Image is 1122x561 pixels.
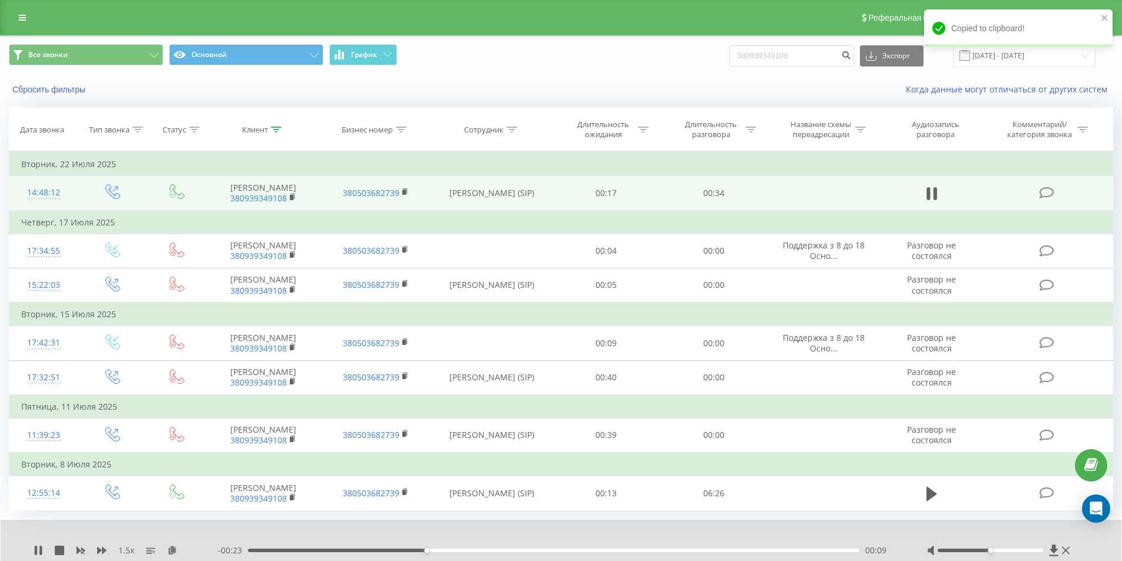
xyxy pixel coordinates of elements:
[118,545,134,556] span: 1.5 x
[207,476,319,510] td: [PERSON_NAME]
[906,84,1113,95] a: Когда данные могут отличаться от других систем
[230,250,287,261] a: 380939349108
[230,493,287,504] a: 380939349108
[552,418,660,453] td: 00:39
[21,240,67,263] div: 17:34:55
[660,476,768,510] td: 06:26
[907,424,956,446] span: Разговор не состоялся
[163,125,186,135] div: Статус
[660,268,768,303] td: 00:00
[28,50,68,59] span: Все звонки
[1005,119,1074,140] div: Комментарий/категория звонка
[343,337,399,348] a: 380503682739
[342,125,393,135] div: Бизнес номер
[21,482,67,504] div: 12:55:14
[660,326,768,360] td: 00:00
[1082,494,1110,523] div: Open Intercom Messenger
[9,453,1113,476] td: Вторник, 8 Июля 2025
[432,360,552,395] td: [PERSON_NAME] (SIP)
[783,332,865,354] span: Поддержка з 8 до 18 Осно...
[868,13,965,22] span: Реферальная программа
[21,181,67,204] div: 14:48:12
[660,176,768,211] td: 00:34
[218,545,248,556] span: - 00:23
[907,366,956,388] span: Разговор не состоялся
[789,119,852,140] div: Название схемы переадресации
[865,545,886,556] span: 00:09
[343,371,399,383] a: 380503682739
[552,234,660,268] td: 00:04
[230,192,287,204] a: 380939349108
[207,360,319,395] td: [PERSON_NAME]
[9,152,1113,176] td: Вторник, 22 Июля 2025
[9,84,91,95] button: Сбросить фильтры
[169,44,323,65] button: Основной
[9,44,163,65] button: Все звонки
[660,418,768,453] td: 00:00
[230,377,287,388] a: 380939349108
[20,125,64,135] div: Дата звонка
[860,45,924,67] button: Экспорт
[207,326,319,360] td: [PERSON_NAME]
[343,279,399,290] a: 380503682739
[660,360,768,395] td: 00:00
[907,240,956,261] span: Разговор не состоялся
[552,476,660,510] td: 00:13
[329,44,397,65] button: График
[9,395,1113,419] td: Пятница, 11 Июля 2025
[783,240,865,261] span: Поддержка з 8 до 18 Осно...
[9,211,1113,234] td: Четверг, 17 Июля 2025
[207,176,319,211] td: [PERSON_NAME]
[907,332,956,354] span: Разговор не состоялся
[343,429,399,440] a: 380503682739
[351,51,377,59] span: График
[729,45,854,67] input: Поиск по номеру
[464,125,504,135] div: Сотрудник
[230,434,287,446] a: 380939349108
[9,303,1113,326] td: Вторник, 15 Июля 2025
[21,331,67,354] div: 17:42:31
[907,274,956,296] span: Разговор не состоялся
[207,418,319,453] td: [PERSON_NAME]
[230,343,287,354] a: 380939349108
[21,424,67,447] div: 11:39:23
[21,274,67,297] div: 15:22:03
[425,548,429,553] div: Accessibility label
[552,268,660,303] td: 00:05
[552,176,660,211] td: 00:17
[552,360,660,395] td: 00:40
[343,245,399,256] a: 380503682739
[230,285,287,296] a: 380939349108
[432,418,552,453] td: [PERSON_NAME] (SIP)
[432,476,552,510] td: [PERSON_NAME] (SIP)
[89,125,130,135] div: Тип звонка
[988,548,992,553] div: Accessibility label
[207,234,319,268] td: [PERSON_NAME]
[572,119,635,140] div: Длительность ожидания
[924,9,1113,47] div: Copied to clipboard!
[897,119,974,140] div: Аудиозапись разговора
[432,176,552,211] td: [PERSON_NAME] (SIP)
[207,268,319,303] td: [PERSON_NAME]
[552,326,660,360] td: 00:09
[343,187,399,198] a: 380503682739
[242,125,268,135] div: Клиент
[1101,13,1109,24] button: close
[660,234,768,268] td: 00:00
[343,487,399,499] a: 380503682739
[680,119,743,140] div: Длительность разговора
[21,366,67,389] div: 17:32:51
[432,268,552,303] td: [PERSON_NAME] (SIP)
